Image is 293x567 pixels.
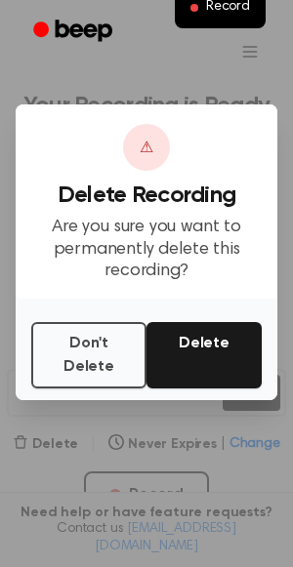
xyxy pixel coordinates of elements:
button: Don't Delete [31,322,146,388]
button: Delete [146,322,262,388]
button: Open menu [227,28,273,75]
h3: Delete Recording [31,182,262,209]
a: Beep [20,13,130,51]
div: ⚠ [123,124,170,171]
p: Are you sure you want to permanently delete this recording? [31,217,262,283]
